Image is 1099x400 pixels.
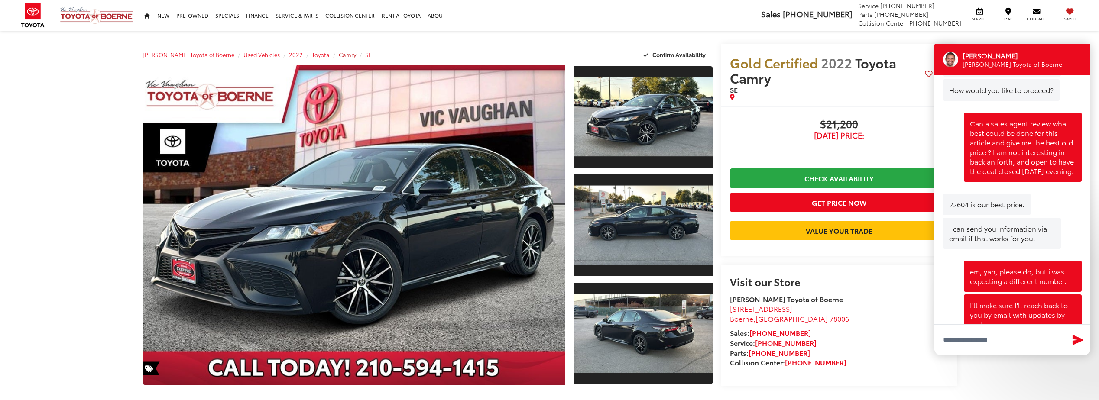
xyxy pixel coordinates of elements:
[1063,364,1090,392] button: Toggle Chat Window
[60,6,133,24] img: Vic Vaughan Toyota of Boerne
[730,357,846,367] strong: Collision Center:
[785,357,846,367] a: [PHONE_NUMBER]
[934,324,1090,355] textarea: Type your message
[943,194,1031,215] div: 22604 is our best price.
[730,131,948,140] span: [DATE] Price:
[138,64,569,387] img: 2022 Toyota Camry SE
[943,79,1060,101] div: How would you like to proceed?
[999,16,1018,22] span: Map
[339,51,356,58] a: Camry
[755,338,817,348] a: [PHONE_NUMBER]
[874,10,928,19] span: [PHONE_NUMBER]
[730,168,948,188] a: Check Availability
[730,294,843,304] strong: [PERSON_NAME] Toyota of Boerne
[730,193,948,212] button: Get Price Now
[933,67,948,82] button: Actions
[858,1,879,10] span: Service
[964,261,1082,292] div: em, yah, please do, but i was expecting a different number.
[730,328,811,338] strong: Sales:
[574,174,712,277] a: Expand Photo 2
[730,303,792,313] span: [STREET_ADDRESS]
[243,51,280,58] a: Used Vehicles
[783,8,852,19] span: [PHONE_NUMBER]
[749,328,811,338] a: [PHONE_NUMBER]
[830,313,849,323] span: 78006
[907,19,961,27] span: [PHONE_NUMBER]
[730,84,738,94] span: SE
[289,51,303,58] a: 2022
[730,313,849,323] span: ,
[639,47,713,62] button: Confirm Availability
[1069,331,1087,349] button: Send Message
[963,51,1062,60] p: [PERSON_NAME]
[963,60,1072,68] div: Operator Title
[761,8,781,19] span: Sales
[943,52,958,67] div: Operator Image
[963,51,1072,60] div: Operator Name
[573,186,714,265] img: 2022 Toyota Camry SE
[749,348,810,358] a: [PHONE_NUMBER]
[730,53,896,87] span: Toyota Camry
[943,218,1061,249] div: I can send you information via email if that works for you.
[143,361,160,375] span: Special
[730,338,817,348] strong: Service:
[821,53,852,72] span: 2022
[970,16,989,22] span: Service
[143,51,234,58] a: [PERSON_NAME] Toyota of Boerne
[858,10,872,19] span: Parts
[1063,364,1090,392] div: Close
[1027,16,1046,22] span: Contact
[574,65,712,169] a: Expand Photo 1
[365,51,372,58] a: SE
[312,51,330,58] a: Toyota
[573,294,714,373] img: 2022 Toyota Camry SE
[730,348,810,358] strong: Parts:
[573,77,714,157] img: 2022 Toyota Camry SE
[730,53,818,72] span: Gold Certified
[730,118,948,131] span: $21,200
[964,294,1082,335] div: I'll make sure I'll reach back to you by email with updates by eod
[858,19,905,27] span: Collision Center
[963,60,1062,68] p: [PERSON_NAME] Toyota of Boerne
[574,282,712,385] a: Expand Photo 3
[652,51,706,58] span: Confirm Availability
[755,313,828,323] span: [GEOGRAPHIC_DATA]
[880,1,934,10] span: [PHONE_NUMBER]
[143,65,565,385] a: Expand Photo 0
[1060,16,1080,22] span: Saved
[730,276,948,287] h2: Visit our Store
[730,313,753,323] span: Boerne
[964,113,1082,182] div: Can a sales agent review what best could be done for this article and give me the best otd price ...
[730,303,849,323] a: [STREET_ADDRESS] Boerne,[GEOGRAPHIC_DATA] 78006
[730,221,948,240] a: Value Your Trade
